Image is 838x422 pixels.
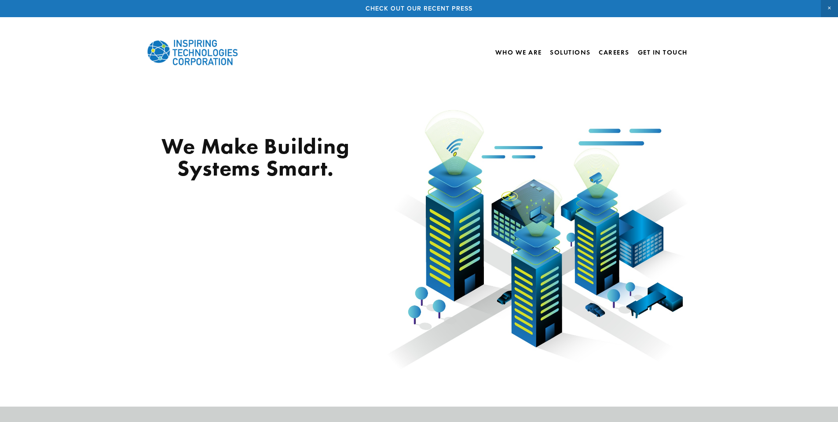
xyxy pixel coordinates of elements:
[638,45,688,60] a: Get In Touch
[495,45,542,60] a: Who We Are
[599,45,629,60] a: Careers
[146,135,365,179] h1: We make Building Systems Smart.
[550,48,591,56] a: Solutions
[380,105,692,376] img: ITC-Landing-Page-Smart-Buildings-1500b.jpg
[146,33,239,72] img: Inspiring Technologies Corp – A Building Technologies Company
